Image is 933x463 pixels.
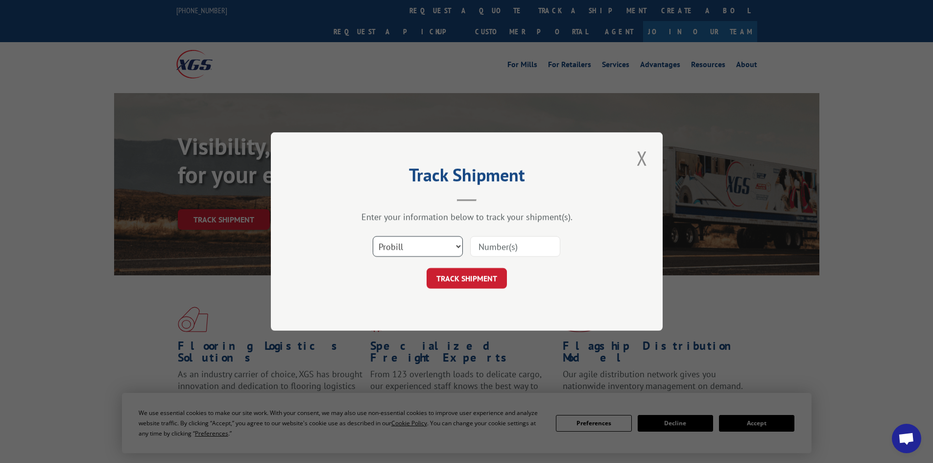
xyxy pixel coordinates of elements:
input: Number(s) [470,236,560,257]
h2: Track Shipment [320,168,614,187]
button: TRACK SHIPMENT [427,268,507,289]
div: Enter your information below to track your shipment(s). [320,211,614,222]
a: Open chat [892,424,921,453]
button: Close modal [634,145,650,171]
